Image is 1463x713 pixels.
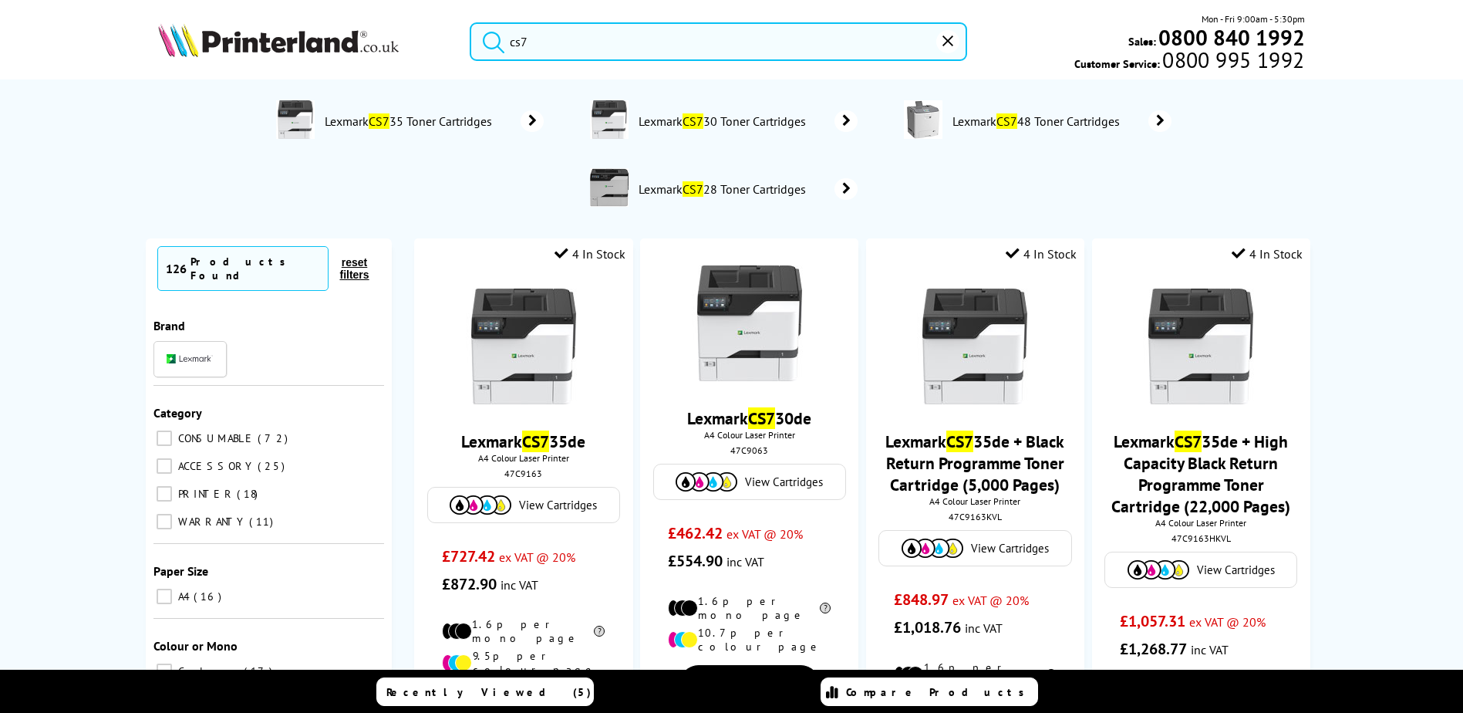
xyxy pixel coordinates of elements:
span: View Cartridges [1197,563,1275,577]
span: ACCESSORY [174,459,256,473]
li: 10.7p per colour page [668,626,831,654]
mark: CS7 [946,431,973,452]
a: LexmarkCS730de [687,407,811,429]
span: A4 Colour Laser Printer [1100,517,1303,529]
span: 11 [249,515,277,529]
span: £872.90 [442,574,497,594]
span: View Cartridges [971,541,1049,556]
mark: CS7 [748,407,775,429]
span: A4 [174,590,192,603]
span: Brand [153,318,185,333]
a: LexmarkCS735de + Black Return Programme Toner Cartridge (5,000 Pages) [885,431,1064,495]
a: View Cartridges [662,472,838,492]
span: A4 Colour Laser Printer [422,452,625,464]
span: ex VAT @ 20% [1189,614,1266,630]
a: LexmarkCS748 Toner Cartridges [950,100,1171,142]
a: View [679,665,821,705]
li: 9.5p per colour page [442,649,605,677]
input: ACCESSORY 25 [157,458,172,474]
img: Cartridges [902,539,963,558]
span: A4 Colour Laser Printer [874,495,1077,507]
span: Recently Viewed (5) [386,685,592,699]
a: LexmarkCS735de [461,431,585,452]
mark: CS7 [683,181,703,197]
div: 47C9163 [426,468,621,479]
a: LexmarkCS735de + High Capacity Black Return Programme Toner Cartridge (22,000 Pages) [1111,431,1290,517]
img: 47C9063-deptimage.jpg [590,100,629,139]
input: PRINTER 18 [157,486,172,502]
mark: CS7 [1175,431,1202,452]
mark: CS7 [683,113,703,129]
img: Lexmark-CS730de-Front-Small.jpg [692,265,807,381]
span: Lexmark 28 Toner Cartridges [636,181,811,197]
span: Paper Size [153,563,208,579]
img: 47C9163-deptimage.jpg [276,100,315,139]
span: 17 [244,664,276,678]
span: £727.42 [442,546,495,566]
div: 4 In Stock [1006,246,1077,262]
span: Colour or Mono [153,638,238,654]
img: Cartridges [676,472,737,492]
span: 16 [194,590,225,603]
span: £462.42 [668,523,723,543]
span: 72 [258,431,292,445]
a: Recently Viewed (5) [376,678,594,706]
span: 25 [258,459,288,473]
img: Printerland Logo [158,23,399,57]
img: Lexmark-CS735de-Front-Small.jpg [1143,289,1259,404]
input: WARRANTY 11 [157,514,172,529]
a: LexmarkCS730 Toner Cartridges [636,100,858,142]
span: Lexmark 30 Toner Cartridges [636,113,811,129]
span: £848.97 [894,590,949,610]
div: 47C9163KVL [878,511,1073,522]
img: Cartridges [1128,560,1189,580]
div: 4 In Stock [555,246,625,262]
span: ex VAT @ 20% [952,593,1029,608]
img: Lexmark-CS735de-Front-Small.jpg [466,289,581,404]
a: Compare Products [821,678,1038,706]
li: 1.6p per mono page [442,617,605,645]
span: inc VAT [1191,642,1229,657]
a: Printerland Logo [158,23,450,60]
mark: CS7 [369,113,389,129]
span: ex VAT @ 20% [499,549,575,565]
input: CONSUMABLE 72 [157,431,172,446]
a: View Cartridges [1113,560,1289,580]
div: Products Found [190,255,321,282]
a: LexmarkCS735 Toner Cartridges [322,100,544,142]
span: £1,018.76 [894,617,961,637]
span: £554.90 [668,551,723,571]
span: 126 [166,261,187,276]
span: Colour [174,664,242,678]
input: A4 16 [157,589,172,604]
span: Sales: [1128,34,1156,49]
span: PRINTER [174,487,235,501]
span: Category [153,405,202,421]
span: Lexmark 35 Toner Cartridges [322,113,497,129]
span: A4 Colour Laser Printer [648,429,851,441]
a: LexmarkCS728 Toner Cartridges [636,168,858,210]
a: View Cartridges [436,495,612,515]
button: reset filters [329,255,379,282]
span: £1,057.31 [1120,611,1185,631]
span: Lexmark 48 Toner Cartridges [950,113,1125,129]
span: CONSUMABLE [174,431,256,445]
input: Colour 17 [157,664,172,679]
li: 1.6p per mono page [894,661,1057,688]
span: WARRANTY [174,515,248,529]
span: Customer Service: [1074,52,1304,71]
span: 18 [237,487,261,501]
span: inc VAT [501,577,538,593]
div: 47C9063 [652,444,847,456]
img: Lexmark-CS735de-Front-Small.jpg [917,289,1033,404]
span: View Cartridges [519,498,597,512]
input: Search product or brand [470,22,967,61]
span: inc VAT [965,620,1003,636]
span: 0800 995 1992 [1160,52,1304,67]
span: Compare Products [846,685,1033,699]
a: 0800 840 1992 [1156,30,1305,45]
div: 4 In Stock [1232,246,1303,262]
mark: CS7 [522,431,549,452]
span: £1,268.77 [1120,639,1187,659]
img: Cartridges [450,495,511,515]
